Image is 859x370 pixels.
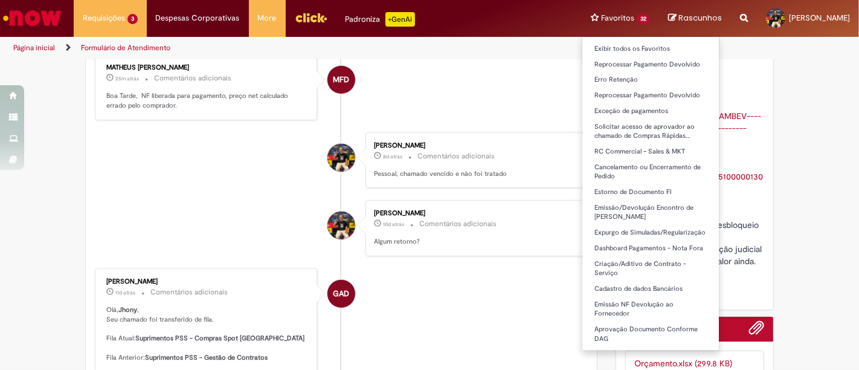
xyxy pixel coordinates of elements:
[374,237,575,247] p: Algum retorno?
[145,353,268,362] b: Suprimentos PSS - Gestão de Contratos
[295,8,327,27] img: click_logo_yellow_360x200.png
[118,305,137,314] b: Jhony
[106,91,307,110] p: Boa Tarde, NF liberada para pagamento, preço net calculado errado pelo comprador.
[127,14,138,24] span: 3
[106,305,307,362] p: Olá, , Seu chamado foi transferido de fila. Fila Atual: Fila Anterior:
[156,12,240,24] span: Despesas Corporativas
[582,348,719,361] a: Tratamento de RC Emergencial D+1
[668,13,722,24] a: Rascunhos
[327,280,355,308] div: undefined Online
[419,219,497,229] small: Comentários adicionais
[374,169,575,179] p: Pessoal, chamado vencido e não foi tratado
[582,120,719,143] a: Solicitar acesso de aprovador ao chamado de Compras Rápidas…
[582,89,719,102] a: Reprocessar Pagamento Devolvido
[81,43,170,53] a: Formulário de Atendimento
[582,258,719,280] a: Criação/Aditivo de Contrato - Serviço
[83,12,125,24] span: Requisições
[789,13,850,23] span: [PERSON_NAME]
[154,73,231,83] small: Comentários adicionais
[383,153,402,160] span: 8d atrás
[582,73,719,86] a: Erro Retenção
[582,201,719,224] a: Emissão/Devolução Encontro de [PERSON_NAME]
[106,64,307,71] div: MATHEUS [PERSON_NAME]
[150,287,228,297] small: Comentários adicionais
[748,320,764,342] button: Adicionar anexos
[327,144,355,172] div: Jhony Pias Dos Santos
[582,42,719,56] a: Exibir todos os Favoritos
[327,66,355,94] div: MATHEUS FELIPE DOS REIS
[582,226,719,239] a: Expurgo de Simuladas/Regularização
[582,282,719,296] a: Cadastro de dados Bancários
[582,186,719,199] a: Estorno de Documento FI
[115,75,139,82] time: 28/08/2025 13:56:42
[383,153,402,160] time: 21/08/2025 11:18:38
[582,242,719,255] a: Dashboard Pagamentos - Nota Fora
[327,212,355,239] div: Jhony Pias Dos Santos
[601,12,634,24] span: Favoritos
[417,151,495,161] small: Comentários adicionais
[115,289,135,296] span: 11d atrás
[346,12,415,27] div: Padroniza
[106,278,307,285] div: [PERSON_NAME]
[135,334,304,343] b: Suprimentos PSS - Compras Spot [GEOGRAPHIC_DATA]
[374,142,575,149] div: [PERSON_NAME]
[9,37,564,59] ul: Trilhas de página
[115,75,139,82] span: 25m atrás
[678,12,722,24] span: Rascunhos
[374,210,575,217] div: [PERSON_NAME]
[258,12,277,24] span: More
[582,161,719,183] a: Cancelamento ou Encerramento de Pedido
[385,12,415,27] p: +GenAi
[582,36,719,351] ul: Favoritos
[13,43,55,53] a: Página inicial
[333,65,349,94] span: MFD
[383,221,404,228] span: 10d atrás
[1,6,63,30] img: ServiceNow
[582,323,719,345] a: Aprovação Documento Conforme DAG
[582,105,719,118] a: Exceção de pagamentos
[383,221,404,228] time: 18/08/2025 16:30:32
[635,358,733,369] a: Orçamento.xlsx (299.8 KB)
[637,14,650,24] span: 32
[582,298,719,320] a: Emissão NF Devolução ao Fornecedor
[582,58,719,71] a: Reprocessar Pagamento Devolvido
[333,279,349,308] span: GAD
[582,145,719,158] a: RC Commercial – Sales & MKT
[115,289,135,296] time: 18/08/2025 14:02:25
